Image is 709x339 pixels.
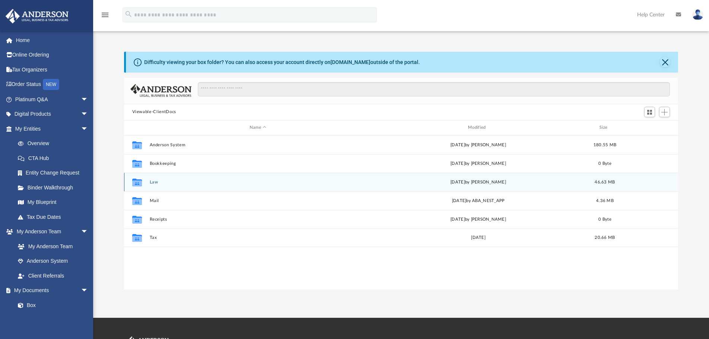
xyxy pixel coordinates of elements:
a: My Anderson Teamarrow_drop_down [5,224,96,239]
div: [DATE] by ABA_NEST_APP [370,197,586,204]
i: menu [101,10,110,19]
div: NEW [43,79,59,90]
a: Entity Change Request [10,166,99,180]
div: Size [590,124,620,131]
a: Platinum Q&Aarrow_drop_down [5,92,99,107]
span: 20.66 MB [595,236,615,240]
a: Meeting Minutes [10,313,96,327]
div: [DATE] by [PERSON_NAME] [370,216,586,223]
a: Online Ordering [5,48,99,63]
button: Mail [149,198,366,203]
a: My Anderson Team [10,239,92,254]
input: Search files and folders [198,82,670,96]
a: My Documentsarrow_drop_down [5,283,96,298]
div: grid [124,135,678,290]
a: Tax Due Dates [10,210,99,224]
button: Law [149,180,366,185]
button: Bookkeeping [149,161,366,166]
div: Name [149,124,366,131]
div: [DATE] by [PERSON_NAME] [370,179,586,185]
a: My Blueprint [10,195,96,210]
a: Tax Organizers [5,62,99,77]
button: Add [659,107,670,117]
a: Box [10,298,92,313]
a: Home [5,33,99,48]
a: Overview [10,136,99,151]
a: Order StatusNEW [5,77,99,92]
i: search [124,10,133,18]
div: id [127,124,146,131]
button: Close [660,57,670,67]
span: arrow_drop_down [81,121,96,137]
span: arrow_drop_down [81,107,96,122]
img: Anderson Advisors Platinum Portal [3,9,71,23]
span: 4.36 MB [596,198,614,202]
div: [DATE] by [PERSON_NAME] [370,141,586,148]
button: Viewable-ClientDocs [132,109,176,115]
div: Modified [370,124,587,131]
a: Client Referrals [10,268,96,283]
span: 0 Byte [598,161,611,165]
div: [DATE] by [PERSON_NAME] [370,160,586,167]
a: Digital Productsarrow_drop_down [5,107,99,122]
img: User Pic [692,9,703,20]
span: 180.55 MB [593,143,616,147]
div: Difficulty viewing your box folder? You can also access your account directly on outside of the p... [144,58,420,66]
div: id [623,124,675,131]
span: arrow_drop_down [81,92,96,107]
a: menu [101,14,110,19]
a: [DOMAIN_NAME] [330,59,370,65]
a: Anderson System [10,254,96,269]
span: 46.63 MB [595,180,615,184]
button: Tax [149,235,366,240]
div: [DATE] [370,234,586,241]
button: Switch to Grid View [644,107,655,117]
button: Receipts [149,217,366,222]
a: CTA Hub [10,151,99,166]
a: My Entitiesarrow_drop_down [5,121,99,136]
button: Anderson System [149,143,366,147]
span: 0 Byte [598,217,611,221]
span: arrow_drop_down [81,224,96,240]
a: Binder Walkthrough [10,180,99,195]
span: arrow_drop_down [81,283,96,298]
